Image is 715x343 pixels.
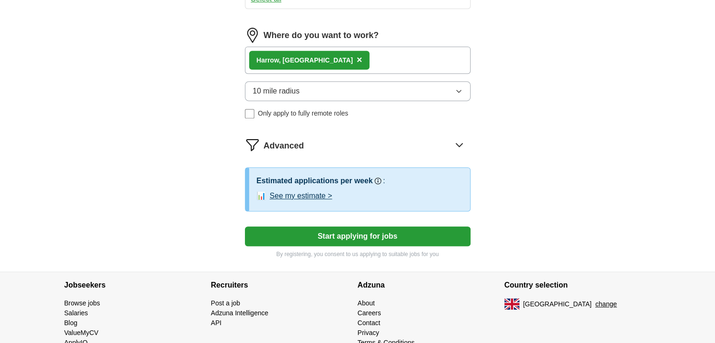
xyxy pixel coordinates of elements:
[357,53,362,67] button: ×
[245,81,471,101] button: 10 mile radius
[211,309,268,317] a: Adzuna Intelligence
[504,272,651,298] h4: Country selection
[245,250,471,258] p: By registering, you consent to us applying to suitable jobs for you
[211,319,222,327] a: API
[64,299,100,307] a: Browse jobs
[64,319,78,327] a: Blog
[270,190,332,202] button: See my estimate >
[245,109,254,118] input: Only apply to fully remote roles
[264,29,379,42] label: Where do you want to work?
[245,226,471,246] button: Start applying for jobs
[358,309,381,317] a: Careers
[504,298,519,310] img: UK flag
[64,329,99,336] a: ValueMyCV
[358,319,380,327] a: Contact
[253,86,300,97] span: 10 mile radius
[358,329,379,336] a: Privacy
[264,140,304,152] span: Advanced
[257,55,353,65] div: Harrow, [GEOGRAPHIC_DATA]
[257,190,266,202] span: 📊
[358,299,375,307] a: About
[257,175,373,187] h3: Estimated applications per week
[523,299,592,309] span: [GEOGRAPHIC_DATA]
[595,299,617,309] button: change
[245,28,260,43] img: location.png
[383,175,385,187] h3: :
[245,137,260,152] img: filter
[357,55,362,65] span: ×
[258,109,348,118] span: Only apply to fully remote roles
[211,299,240,307] a: Post a job
[64,309,88,317] a: Salaries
